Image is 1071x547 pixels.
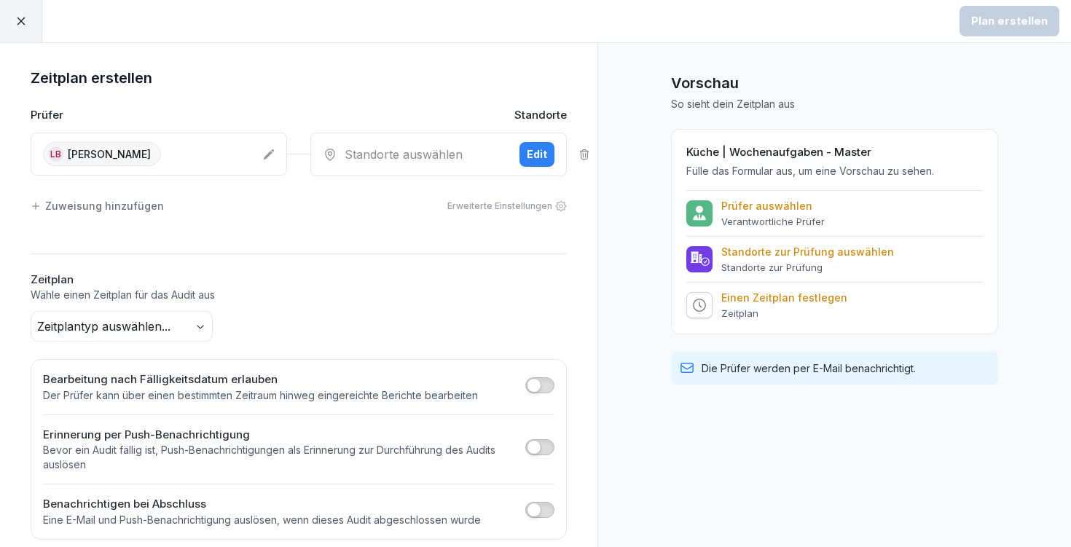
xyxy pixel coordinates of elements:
div: Erweiterte Einstellungen [447,200,567,213]
h2: Bearbeitung nach Fälligkeitsdatum erlauben [43,371,478,388]
p: Standorte [514,107,567,124]
p: Fülle das Formular aus, um eine Vorschau zu sehen. [686,164,983,178]
h1: Zeitplan erstellen [31,66,567,90]
p: Standorte zur Prüfung [721,261,894,273]
div: Standorte auswählen [323,146,508,163]
p: Wähle einen Zeitplan für das Audit aus [31,288,567,302]
div: Zuweisung hinzufügen [31,198,164,213]
p: [PERSON_NAME] [68,146,151,162]
div: LB [48,146,63,162]
p: So sieht dein Zeitplan aus [671,97,998,111]
button: Plan erstellen [960,6,1059,36]
div: Plan erstellen [971,13,1048,29]
p: Der Prüfer kann über einen bestimmten Zeitraum hinweg eingereichte Berichte bearbeiten [43,388,478,403]
p: Zeitplan [721,307,847,319]
h1: Vorschau [671,72,998,94]
h2: Zeitplan [31,272,567,288]
div: Edit [527,146,547,162]
h2: Erinnerung per Push-Benachrichtigung [43,427,518,444]
p: Standorte zur Prüfung auswählen [721,245,894,259]
p: Bevor ein Audit fällig ist, Push-Benachrichtigungen als Erinnerung zur Durchführung des Audits au... [43,443,518,472]
p: Verantwortliche Prüfer [721,216,825,227]
p: Die Prüfer werden per E-Mail benachrichtigt. [702,361,916,376]
p: Prüfer auswählen [721,200,825,213]
p: Eine E-Mail und Push-Benachrichtigung auslösen, wenn dieses Audit abgeschlossen wurde [43,513,481,527]
h2: Benachrichtigen bei Abschluss [43,496,481,513]
h2: Küche | Wochenaufgaben - Master [686,144,983,161]
button: Edit [519,142,554,167]
p: Einen Zeitplan festlegen [721,291,847,304]
p: Prüfer [31,107,63,124]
